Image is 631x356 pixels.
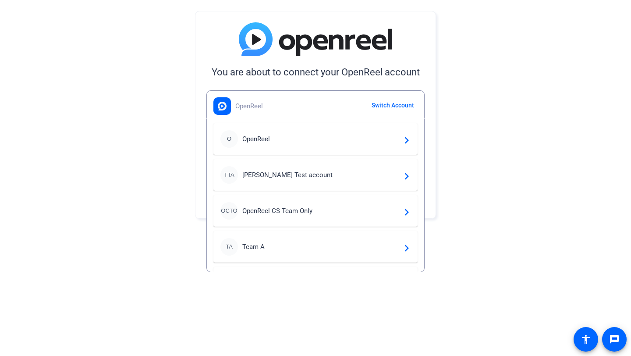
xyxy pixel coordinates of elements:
[400,206,411,216] mat-icon: navigate_next
[220,238,238,256] div: TA
[242,206,312,216] div: OpenReel CS Team Only
[220,202,238,220] div: OCTO
[220,130,238,148] div: O
[242,134,270,144] div: OpenReel
[220,166,238,184] div: TTA
[400,242,411,252] mat-icon: navigate_next
[400,134,411,144] mat-icon: navigate_next
[242,242,265,252] div: Team A
[400,170,411,180] mat-icon: navigate_next
[242,170,333,180] div: [PERSON_NAME] Test account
